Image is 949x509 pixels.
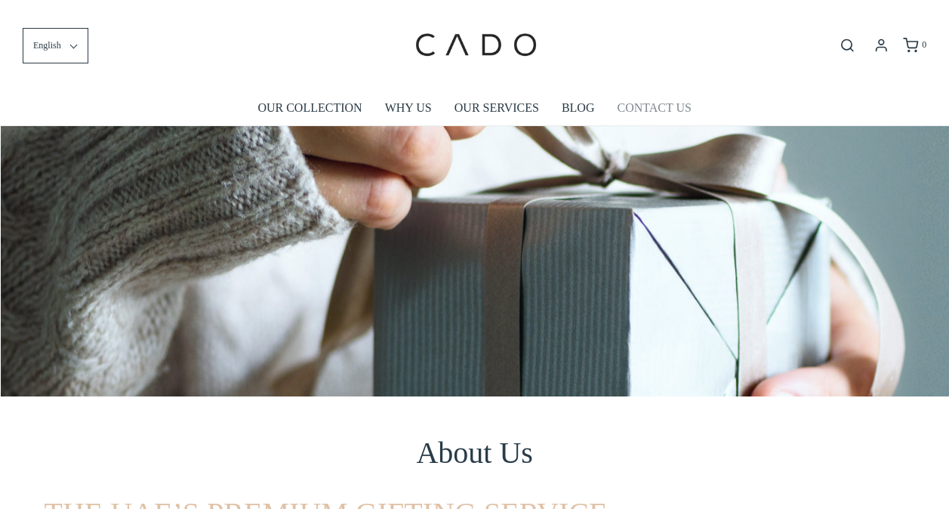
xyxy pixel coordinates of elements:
[454,91,539,125] a: OUR SERVICES
[833,37,861,54] button: Open search bar
[23,28,88,63] button: English
[617,91,691,125] a: CONTACT US
[922,39,926,50] span: 0
[45,433,905,473] h1: About Us
[411,11,539,79] img: cadogifting
[33,39,61,53] span: English
[901,38,926,53] a: 0
[562,91,595,125] a: BLOG
[385,91,432,125] a: WHY US
[257,91,362,125] a: OUR COLLECTION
